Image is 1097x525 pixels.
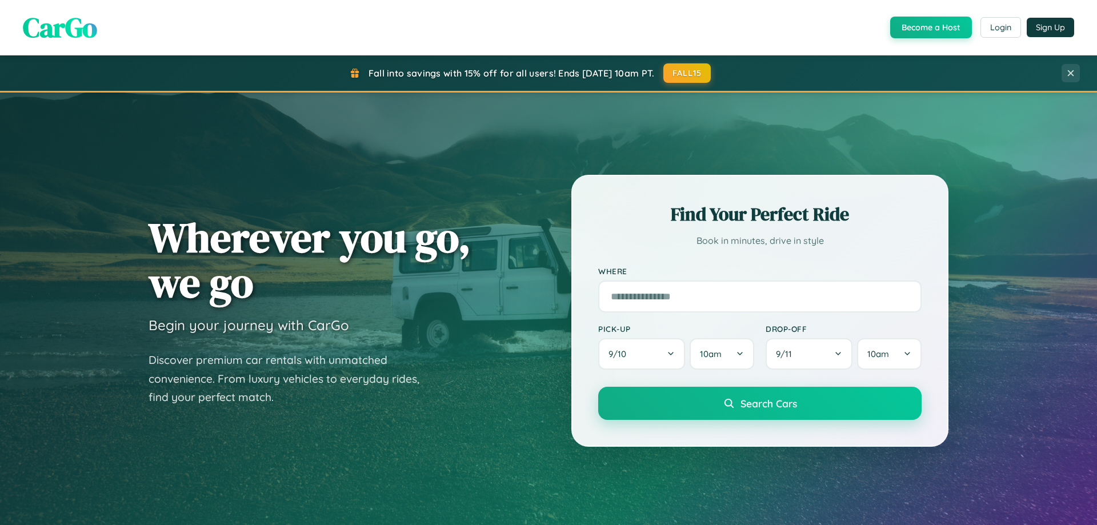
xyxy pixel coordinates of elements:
[149,215,471,305] h1: Wherever you go, we go
[890,17,972,38] button: Become a Host
[149,316,349,334] h3: Begin your journey with CarGo
[867,348,889,359] span: 10am
[598,233,922,249] p: Book in minutes, drive in style
[23,9,97,46] span: CarGo
[598,387,922,420] button: Search Cars
[766,338,852,370] button: 9/11
[598,338,685,370] button: 9/10
[608,348,632,359] span: 9 / 10
[776,348,798,359] span: 9 / 11
[980,17,1021,38] button: Login
[369,67,655,79] span: Fall into savings with 15% off for all users! Ends [DATE] 10am PT.
[740,397,797,410] span: Search Cars
[149,351,434,407] p: Discover premium car rentals with unmatched convenience. From luxury vehicles to everyday rides, ...
[766,324,922,334] label: Drop-off
[598,202,922,227] h2: Find Your Perfect Ride
[690,338,754,370] button: 10am
[598,266,922,276] label: Where
[857,338,922,370] button: 10am
[663,63,711,83] button: FALL15
[598,324,754,334] label: Pick-up
[700,348,722,359] span: 10am
[1027,18,1074,37] button: Sign Up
